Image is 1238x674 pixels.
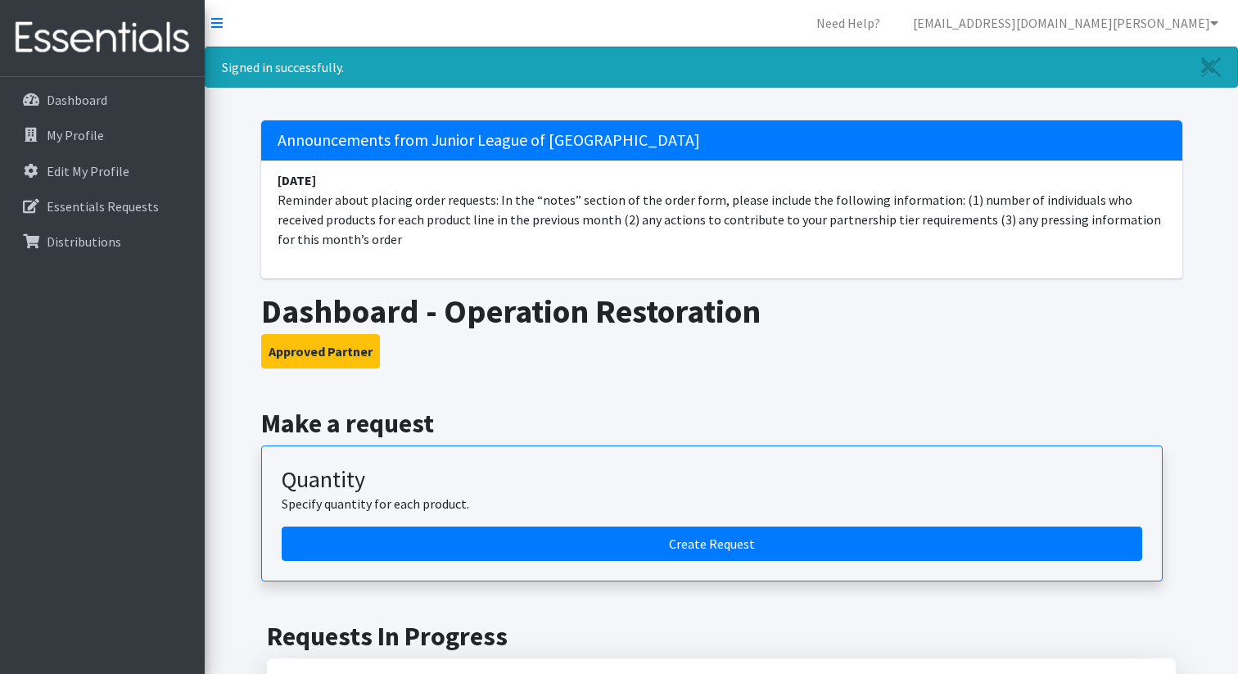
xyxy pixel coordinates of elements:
[7,119,198,152] a: My Profile
[261,292,1182,331] h1: Dashboard - Operation Restoration
[7,11,198,66] img: HumanEssentials
[205,47,1238,88] div: Signed in successfully.
[7,190,198,223] a: Essentials Requests
[267,621,1176,652] h2: Requests In Progress
[47,127,104,143] p: My Profile
[278,172,316,188] strong: [DATE]
[803,7,893,39] a: Need Help?
[7,155,198,188] a: Edit My Profile
[261,334,380,369] button: Approved Partner
[261,408,1182,439] h2: Make a request
[900,7,1231,39] a: [EMAIL_ADDRESS][DOMAIN_NAME][PERSON_NAME]
[261,161,1182,259] li: Reminder about placing order requests: In the “notes” section of the order form, please include t...
[282,466,1142,494] h3: Quantity
[47,163,129,179] p: Edit My Profile
[261,120,1182,161] h5: Announcements from Junior League of [GEOGRAPHIC_DATA]
[7,225,198,258] a: Distributions
[47,198,159,215] p: Essentials Requests
[7,84,198,116] a: Dashboard
[1185,47,1237,87] a: Close
[47,233,121,250] p: Distributions
[47,92,107,108] p: Dashboard
[282,527,1142,561] a: Create a request by quantity
[282,494,1142,513] p: Specify quantity for each product.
